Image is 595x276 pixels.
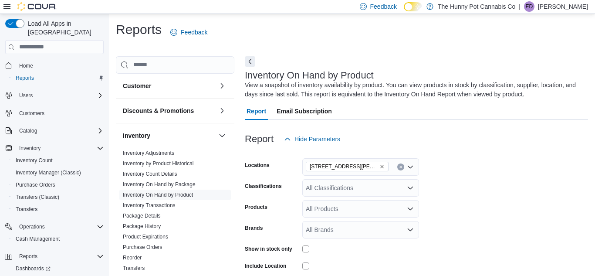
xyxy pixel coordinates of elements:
[12,192,63,202] a: Transfers (Classic)
[217,81,227,91] button: Customer
[245,262,286,269] label: Include Location
[306,162,389,171] span: 1899 Brock Rd
[16,90,36,101] button: Users
[123,181,196,188] span: Inventory On Hand by Package
[123,191,193,198] span: Inventory On Hand by Product
[2,89,107,102] button: Users
[123,160,194,167] span: Inventory by Product Historical
[245,183,282,190] label: Classifications
[16,206,37,213] span: Transfers
[16,126,104,136] span: Catalog
[123,131,215,140] button: Inventory
[123,265,145,272] span: Transfers
[9,203,107,215] button: Transfers
[16,235,60,242] span: Cash Management
[181,28,207,37] span: Feedback
[9,179,107,191] button: Purchase Orders
[16,181,55,188] span: Purchase Orders
[12,263,104,274] span: Dashboards
[12,180,59,190] a: Purchase Orders
[397,164,404,170] button: Clear input
[277,102,332,120] span: Email Subscription
[2,221,107,233] button: Operations
[123,131,150,140] h3: Inventory
[123,82,215,90] button: Customer
[407,226,414,233] button: Open list of options
[538,1,588,12] p: [PERSON_NAME]
[9,262,107,275] a: Dashboards
[16,108,48,119] a: Customers
[24,19,104,37] span: Load All Apps in [GEOGRAPHIC_DATA]
[519,1,521,12] p: |
[245,225,263,232] label: Brands
[123,212,161,219] span: Package Details
[123,234,168,240] a: Product Expirations
[16,60,104,71] span: Home
[12,192,104,202] span: Transfers (Classic)
[245,162,270,169] label: Locations
[123,254,142,261] span: Reorder
[12,180,104,190] span: Purchase Orders
[12,204,104,215] span: Transfers
[16,143,44,153] button: Inventory
[245,70,374,81] h3: Inventory On Hand by Product
[16,157,53,164] span: Inventory Count
[9,191,107,203] button: Transfers (Classic)
[16,194,59,201] span: Transfers (Classic)
[12,167,85,178] a: Inventory Manager (Classic)
[19,223,45,230] span: Operations
[123,150,174,157] span: Inventory Adjustments
[123,213,161,219] a: Package Details
[12,234,63,244] a: Cash Management
[12,263,54,274] a: Dashboards
[16,251,104,262] span: Reports
[12,204,41,215] a: Transfers
[123,202,176,209] span: Inventory Transactions
[294,135,340,143] span: Hide Parameters
[123,202,176,208] a: Inventory Transactions
[2,142,107,154] button: Inventory
[19,127,37,134] span: Catalog
[16,251,41,262] button: Reports
[123,106,215,115] button: Discounts & Promotions
[19,110,44,117] span: Customers
[16,221,104,232] span: Operations
[370,2,397,11] span: Feedback
[9,154,107,167] button: Inventory Count
[17,2,57,11] img: Cova
[2,107,107,119] button: Customers
[379,164,385,169] button: Remove 1899 Brock Rd from selection in this group
[123,181,196,187] a: Inventory On Hand by Package
[438,1,515,12] p: The Hunny Pot Cannabis Co
[16,75,34,82] span: Reports
[245,134,274,144] h3: Report
[16,265,51,272] span: Dashboards
[526,1,533,12] span: ED
[16,61,37,71] a: Home
[12,155,104,166] span: Inventory Count
[12,73,104,83] span: Reports
[404,2,422,11] input: Dark Mode
[123,223,161,229] a: Package History
[19,92,33,99] span: Users
[2,59,107,72] button: Home
[281,130,344,148] button: Hide Parameters
[123,244,162,251] span: Purchase Orders
[245,56,255,67] button: Next
[123,82,151,90] h3: Customer
[12,73,37,83] a: Reports
[19,145,41,152] span: Inventory
[12,234,104,244] span: Cash Management
[116,21,162,38] h1: Reports
[9,72,107,84] button: Reports
[16,108,104,119] span: Customers
[407,164,414,170] button: Open list of options
[123,171,177,177] a: Inventory Count Details
[245,81,584,99] div: View a snapshot of inventory availability by product. You can view products in stock by classific...
[217,130,227,141] button: Inventory
[12,155,56,166] a: Inventory Count
[16,221,48,232] button: Operations
[16,143,104,153] span: Inventory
